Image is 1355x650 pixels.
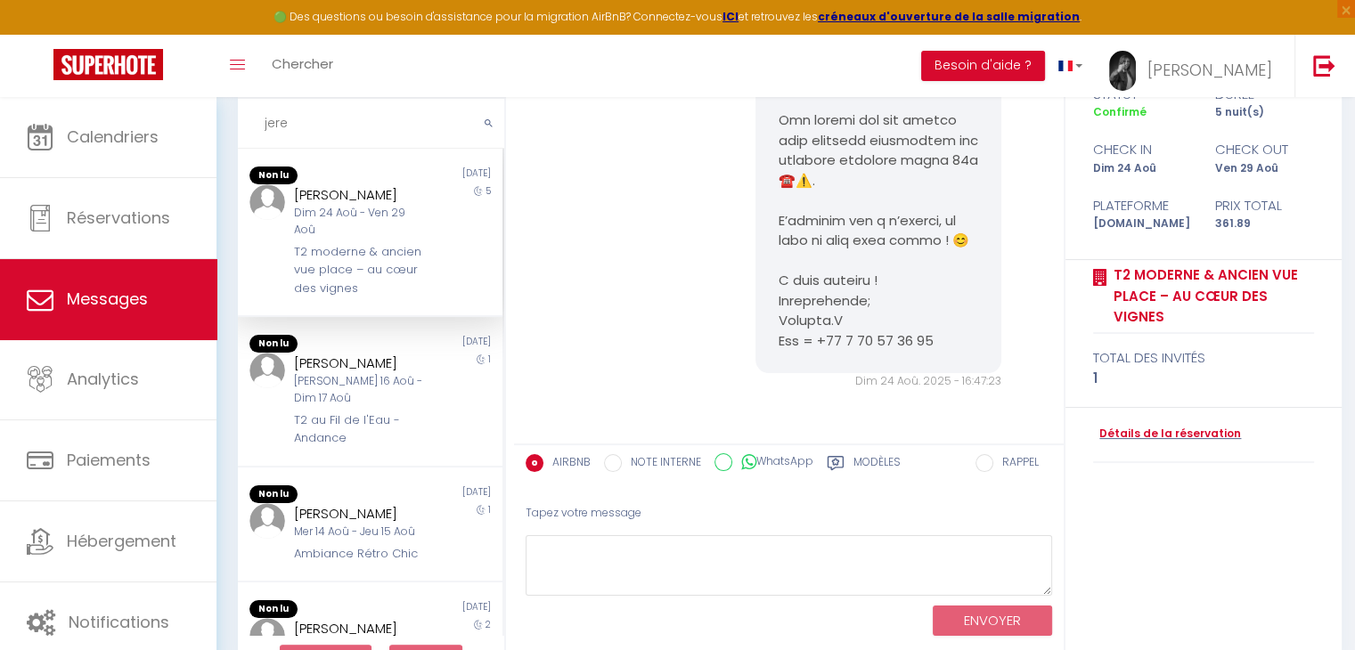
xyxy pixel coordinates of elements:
[249,184,285,220] img: ...
[249,485,298,503] span: Non lu
[1204,195,1326,216] div: Prix total
[526,492,1052,535] div: Tapez votre message
[249,503,285,539] img: ...
[67,368,139,390] span: Analytics
[249,167,298,184] span: Non lu
[1204,160,1326,177] div: Ven 29 Aoû
[67,126,159,148] span: Calendriers
[294,373,425,407] div: [PERSON_NAME] 16 Aoû - Dim 17 Aoû
[732,453,813,473] label: WhatsApp
[1093,347,1314,369] div: total des invités
[53,49,163,80] img: Super Booking
[1082,195,1204,216] div: Plateforme
[294,205,425,239] div: Dim 24 Aoû - Ven 29 Aoû
[294,503,425,524] div: [PERSON_NAME]
[755,373,1001,390] div: Dim 24 Aoû. 2025 - 16:47:23
[488,353,491,366] span: 1
[294,353,425,374] div: [PERSON_NAME]
[486,184,491,198] span: 5
[238,99,504,149] input: Rechercher un mot clé
[249,335,298,353] span: Non lu
[1107,264,1314,328] a: T2 moderne & ancien vue place – au cœur des vignes
[1147,59,1272,81] span: [PERSON_NAME]
[1204,139,1326,160] div: check out
[1093,368,1314,389] div: 1
[14,7,68,61] button: Ouvrir le widget de chat LiveChat
[722,9,739,24] a: ICI
[488,503,491,516] span: 1
[249,600,298,618] span: Non lu
[67,449,151,471] span: Paiements
[258,35,347,97] a: Chercher
[1082,160,1204,177] div: Dim 24 Aoû
[853,454,901,476] label: Modèles
[294,243,425,297] div: T2 moderne & ancien vue place – au cœur des vignes
[486,618,491,631] span: 2
[249,353,285,388] img: ...
[921,51,1045,81] button: Besoin d'aide ?
[69,611,169,633] span: Notifications
[370,167,502,184] div: [DATE]
[1313,54,1335,77] img: logout
[1204,215,1326,232] div: 361.89
[1204,104,1326,121] div: 5 nuit(s)
[818,9,1080,24] a: créneaux d'ouverture de la salle migration
[294,545,425,563] div: Ambiance Rétro Chic
[622,454,701,474] label: NOTE INTERNE
[370,335,502,353] div: [DATE]
[1093,426,1241,443] a: Détails de la réservation
[67,288,148,310] span: Messages
[370,485,502,503] div: [DATE]
[1093,104,1147,119] span: Confirmé
[933,605,1052,637] button: ENVOYER
[294,618,425,639] div: [PERSON_NAME]
[67,530,176,552] span: Hébergement
[294,411,425,448] div: T2 au Fil de l'Eau - Andance
[1109,51,1136,91] img: ...
[370,600,502,618] div: [DATE]
[294,184,425,206] div: [PERSON_NAME]
[993,454,1039,474] label: RAPPEL
[1082,139,1204,160] div: check in
[1096,35,1294,97] a: ... [PERSON_NAME]
[294,524,425,540] div: Mer 14 Aoû - Jeu 15 Aoû
[1082,215,1204,232] div: [DOMAIN_NAME]
[272,54,333,73] span: Chercher
[67,207,170,229] span: Réservations
[543,454,591,474] label: AIRBNB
